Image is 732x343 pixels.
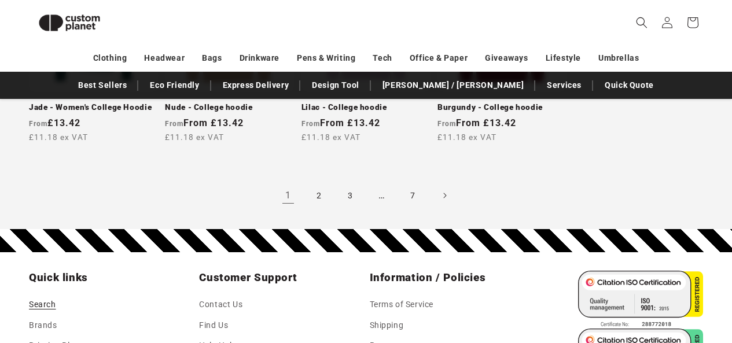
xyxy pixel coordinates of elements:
a: Brands [29,315,57,335]
a: Search [29,297,56,315]
a: Umbrellas [598,48,639,68]
a: Express Delivery [217,75,295,95]
a: Next page [432,183,457,208]
a: [PERSON_NAME] / [PERSON_NAME] [377,75,529,95]
a: Office & Paper [410,48,468,68]
a: Page 3 [338,183,363,208]
a: Nude - College hoodie [165,102,294,113]
h2: Quick links [29,271,192,285]
a: Jade - Women's College Hoodie [29,102,158,113]
a: Page 1 [275,183,301,208]
a: Eco Friendly [144,75,205,95]
img: Custom Planet [29,5,110,41]
a: Find Us [199,315,228,335]
a: Contact Us [199,297,242,315]
a: Tech [373,48,392,68]
a: Best Sellers [72,75,133,95]
a: Burgundy - College hoodie [437,102,567,113]
a: Page 2 [307,183,332,208]
a: Headwear [144,48,185,68]
a: Quick Quote [599,75,660,95]
h2: Information / Policies [370,271,533,285]
a: Design Tool [306,75,365,95]
a: Shipping [370,315,404,335]
a: Pens & Writing [297,48,355,68]
nav: Pagination [29,183,703,208]
h2: Customer Support [199,271,362,285]
a: Lilac - College hoodie [301,102,431,113]
a: Bags [202,48,222,68]
a: Lifestyle [546,48,581,68]
a: Clothing [93,48,127,68]
a: Page 7 [400,183,426,208]
a: Terms of Service [370,297,434,315]
iframe: Chat Widget [539,218,732,343]
a: Drinkware [240,48,279,68]
span: … [369,183,395,208]
summary: Search [629,10,654,35]
a: Services [541,75,587,95]
a: Giveaways [485,48,528,68]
